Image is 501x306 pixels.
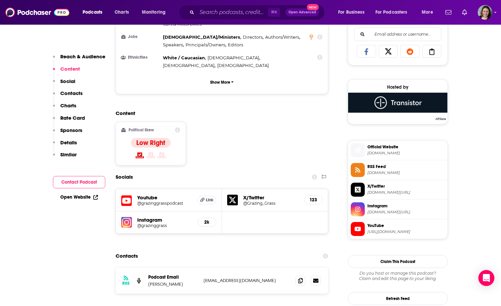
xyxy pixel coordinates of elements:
p: Content [60,66,80,72]
div: Search followers [354,28,441,41]
p: Similar [60,151,77,158]
span: For Business [338,8,364,17]
span: [DEMOGRAPHIC_DATA] [163,63,215,68]
button: open menu [78,7,111,18]
button: Reach & Audience [53,53,105,66]
button: Claim This Podcast [348,255,448,268]
button: Show profile menu [478,5,492,20]
button: Open AdvancedNew [285,8,319,16]
span: , [243,33,263,41]
span: [DEMOGRAPHIC_DATA] [208,55,259,60]
span: Logged in as micglogovac [478,5,492,20]
span: New [307,4,319,10]
a: Open Website [60,194,98,200]
p: [PERSON_NAME] [148,281,198,287]
p: Sponsors [60,127,82,133]
img: User Profile [478,5,492,20]
a: Share on Reddit [400,45,420,58]
h3: Jobs [121,35,160,39]
button: Details [53,139,77,152]
button: Content [53,66,80,78]
h3: RSS [122,281,130,286]
p: Reach & Audience [60,53,105,60]
span: Do you host or manage this podcast? [348,271,448,276]
span: [DEMOGRAPHIC_DATA] [217,63,269,68]
h2: Socials [116,171,133,183]
p: Contacts [60,90,83,96]
a: Podchaser - Follow, Share and Rate Podcasts [5,6,69,19]
p: Social [60,78,75,84]
span: YouTube [367,223,445,229]
span: , [163,54,206,62]
h2: Contacts [116,250,138,262]
a: @grazinggrasspodcast [137,201,192,206]
button: Contact Podcast [53,176,105,188]
div: Search podcasts, credits, & more... [185,5,331,20]
span: RSS Feed [367,164,445,170]
input: Search podcasts, credits, & more... [197,7,268,18]
span: Link [206,197,214,203]
h5: @Grazing_Grass [243,201,298,206]
h3: Ethnicities [121,55,160,60]
img: Transistor [348,93,447,113]
div: Open Intercom Messenger [478,270,494,286]
a: RSS Feed[DOMAIN_NAME] [351,163,445,177]
a: Official Website[DOMAIN_NAME] [351,143,445,157]
button: open menu [371,7,417,18]
h4: Low Right [136,139,165,147]
span: Open Advanced [288,11,316,14]
span: Instagram [367,203,445,209]
h5: Instagram [137,217,192,223]
p: Details [60,139,77,146]
span: Official Website [367,144,445,150]
img: iconImage [121,217,132,228]
button: Contacts [53,90,83,102]
button: Show More [121,76,322,88]
a: Show notifications dropdown [459,7,470,18]
a: YouTube[URL][DOMAIN_NAME] [351,222,445,236]
span: X/Twitter [367,183,445,189]
span: , [208,54,260,62]
span: instagram.com/grazinggrass [367,210,445,215]
h5: 2k [203,219,211,225]
p: Charts [60,102,76,109]
a: Copy Link [422,45,442,58]
span: For Podcasters [375,8,407,17]
a: Transistor [348,93,447,120]
span: More [422,8,433,17]
button: open menu [137,7,174,18]
h2: Content [116,110,323,116]
span: Principals/Owners [186,42,225,47]
a: Charts [110,7,133,18]
a: Share on X/Twitter [379,45,398,58]
span: Speakers [163,42,183,47]
span: Authors/Writers [265,34,299,40]
h2: Political Skew [129,128,154,132]
a: @grazinggrass [137,223,192,228]
div: Hosted by [348,84,447,90]
span: White / Caucasian [163,55,205,60]
a: Share on Facebook [357,45,376,58]
span: Directors [243,34,262,40]
span: [DEMOGRAPHIC_DATA]/Ministers [163,34,240,40]
span: Cars & Motorbikes [163,21,202,27]
h5: Youtube [137,194,192,201]
span: Editors [228,42,243,47]
h5: 123 [309,197,317,203]
input: Email address or username... [360,28,436,41]
span: Affiliate [434,117,447,121]
span: Charts [115,8,129,17]
span: , [163,41,184,49]
span: , [163,62,216,69]
span: twitter.com/Grazing_Grass [367,190,445,195]
button: open menu [417,7,441,18]
button: Refresh Feed [348,292,448,305]
span: grazinggrass.com [367,151,445,156]
span: feeds.transistor.fm [367,170,445,175]
a: X/Twitter[DOMAIN_NAME][URL] [351,183,445,197]
a: Show notifications dropdown [443,7,454,18]
span: , [186,41,226,49]
button: Similar [53,151,77,164]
